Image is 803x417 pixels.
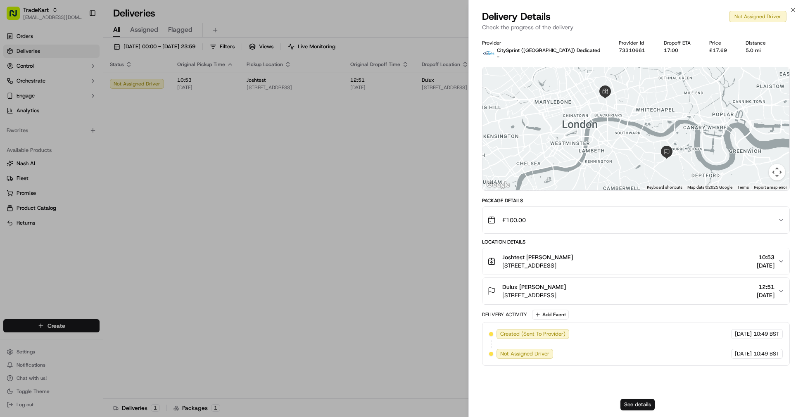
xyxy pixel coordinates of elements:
[28,79,135,87] div: Start new chat
[497,54,499,60] span: -
[58,140,100,146] a: Powered byPylon
[8,79,23,94] img: 1736555255976-a54dd68f-1ca7-489b-9aae-adbdc363a1c4
[620,399,655,410] button: See details
[482,311,527,318] div: Delivery Activity
[8,33,150,46] p: Welcome 👋
[482,47,495,60] img: city_sprint_logo.png
[502,216,526,224] span: £100.00
[757,291,774,299] span: [DATE]
[532,310,569,320] button: Add Event
[757,253,774,261] span: 10:53
[482,197,790,204] div: Package Details
[502,291,566,299] span: [STREET_ADDRESS]
[482,239,790,245] div: Location Details
[482,248,789,275] button: Joshtest [PERSON_NAME][STREET_ADDRESS]10:53[DATE]
[500,350,549,358] span: Not Assigned Driver
[502,261,573,270] span: [STREET_ADDRESS]
[619,40,651,46] div: Provider Id
[687,185,732,190] span: Map data ©2025 Google
[8,121,15,127] div: 📗
[17,120,63,128] span: Knowledge Base
[500,330,565,338] span: Created (Sent To Provider)
[140,81,150,91] button: Start new chat
[78,120,133,128] span: API Documentation
[709,47,732,54] div: £17.69
[21,53,149,62] input: Got a question? Start typing here...
[709,40,732,46] div: Price
[28,87,105,94] div: We're available if you need us!
[502,283,566,291] span: Dulux [PERSON_NAME]
[482,278,789,304] button: Dulux [PERSON_NAME][STREET_ADDRESS]12:51[DATE]
[485,180,512,190] a: Open this area in Google Maps (opens a new window)
[482,23,790,31] p: Check the progress of the delivery
[735,330,752,338] span: [DATE]
[735,350,752,358] span: [DATE]
[482,40,606,46] div: Provider
[67,116,136,131] a: 💻API Documentation
[757,283,774,291] span: 12:51
[664,40,696,46] div: Dropoff ETA
[753,330,779,338] span: 10:49 BST
[482,10,551,23] span: Delivery Details
[485,180,512,190] img: Google
[664,47,696,54] div: 17:00
[82,140,100,146] span: Pylon
[5,116,67,131] a: 📗Knowledge Base
[753,350,779,358] span: 10:49 BST
[737,185,749,190] a: Terms (opens in new tab)
[482,207,789,233] button: £100.00
[70,121,76,127] div: 💻
[502,253,573,261] span: Joshtest [PERSON_NAME]
[746,47,771,54] div: 5.0 mi
[619,47,645,54] button: 73310661
[746,40,771,46] div: Distance
[757,261,774,270] span: [DATE]
[754,185,787,190] a: Report a map error
[647,185,682,190] button: Keyboard shortcuts
[769,164,785,180] button: Map camera controls
[8,8,25,25] img: Nash
[497,47,600,54] p: CitySprint ([GEOGRAPHIC_DATA]) Dedicated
